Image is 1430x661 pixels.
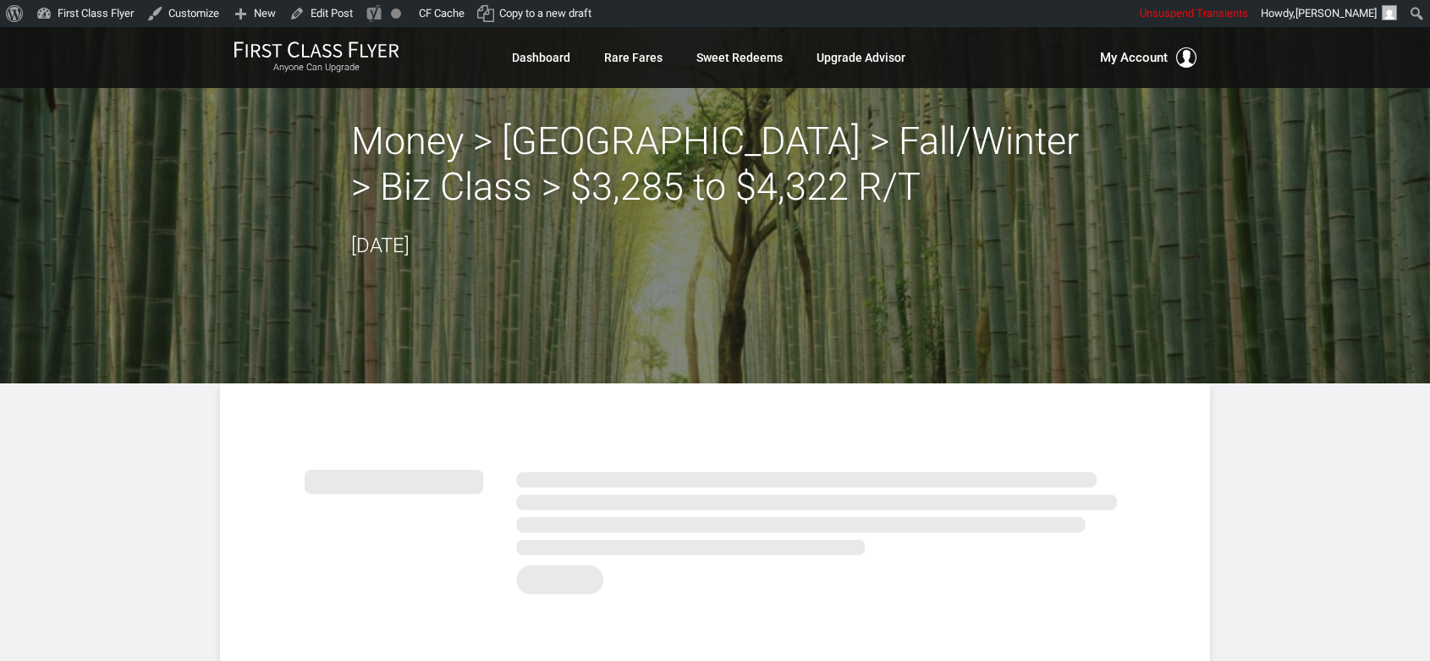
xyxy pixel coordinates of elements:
a: Rare Fares [604,42,663,73]
small: Anyone Can Upgrade [234,62,399,74]
a: First Class FlyerAnyone Can Upgrade [234,41,399,74]
h2: Money > [GEOGRAPHIC_DATA] > Fall/Winter > Biz Class > $3,285 to $4,322 R/T [351,118,1079,210]
span: [PERSON_NAME] [1295,7,1377,19]
span: My Account [1100,47,1168,68]
a: Dashboard [512,42,570,73]
a: Sweet Redeems [696,42,783,73]
button: My Account [1100,47,1196,68]
time: [DATE] [351,234,410,257]
a: Upgrade Advisor [817,42,905,73]
img: summary.svg [305,451,1125,604]
span: Unsuspend Transients [1140,7,1248,19]
img: First Class Flyer [234,41,399,58]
